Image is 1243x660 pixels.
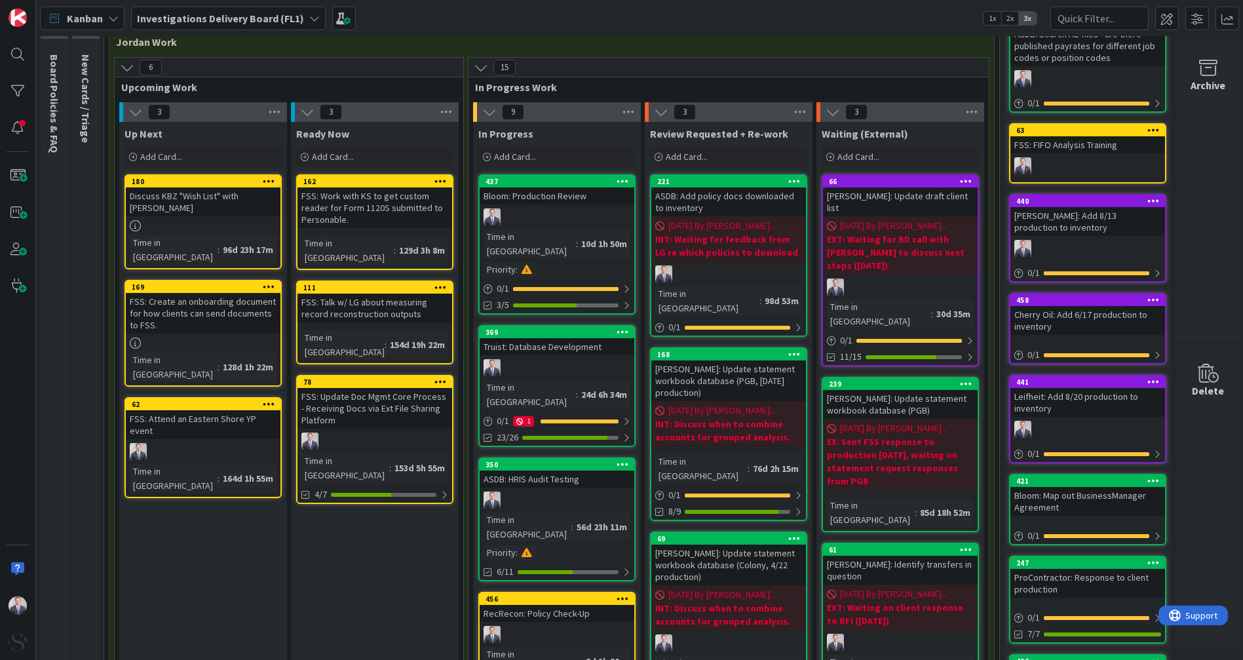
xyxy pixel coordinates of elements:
span: Ready Now [296,127,349,140]
div: [PERSON_NAME]: Update statement workbook database (PGB, [DATE] production) [651,360,806,401]
span: 0 / 1 [1027,611,1040,625]
div: 369Truist: Database Development [480,326,634,355]
div: 30d 35m [933,307,974,321]
img: Visit kanbanzone.com [9,9,27,27]
a: 421Bloom: Map out BusinessManager Agreement0/1 [1009,474,1166,545]
div: 66[PERSON_NAME]: Update draft client list [823,176,978,216]
img: JC [484,626,501,643]
div: 221 [651,176,806,187]
div: ProContractor: Response to client production [1010,569,1165,598]
div: Time in [GEOGRAPHIC_DATA] [484,380,576,409]
span: 1x [984,12,1001,25]
img: JC [301,433,318,450]
span: In Progress Work [475,81,972,94]
div: ASDB: Search AZ files - are there published payrates for different job codes or position codes [1010,26,1165,66]
span: 23/26 [497,431,518,444]
div: 162FSS: Work with KS to get custom reader for Form 1120S submitted to Personable. [297,176,452,228]
span: [DATE] By [PERSON_NAME]... [840,219,947,233]
div: 96d 23h 17m [220,243,277,257]
div: 169 [126,281,280,293]
div: 0/1 [1010,347,1165,363]
div: Time in [GEOGRAPHIC_DATA] [484,229,576,258]
b: INT: Discuss when to combine accounts for grouped analysis. [655,602,802,628]
img: JC [827,279,844,296]
div: JC [480,626,634,643]
div: 221 [657,177,806,186]
span: 3 [845,104,868,120]
div: 247 [1010,557,1165,569]
div: 350 [486,460,634,469]
span: : [218,471,220,486]
span: 0 / 1 [1027,529,1040,543]
div: 153d 5h 55m [391,461,448,475]
div: JC [480,492,634,509]
div: 0/11 [480,413,634,429]
span: 4/7 [315,488,327,501]
img: JC [484,359,501,376]
div: 221ASDB: Add policy docs downloaded to inventory [651,176,806,216]
div: 63 [1016,126,1165,135]
a: ASDB: Search AZ files - are there published payrates for different job codes or position codesJC0/1 [1009,12,1166,113]
span: : [218,243,220,257]
span: : [576,237,578,251]
div: 78 [297,376,452,388]
span: 0 / 1 [1027,348,1040,362]
div: FSS: Work with KS to get custom reader for Form 1120S submitted to Personable. [297,187,452,228]
div: 441 [1016,378,1165,387]
div: 239 [823,378,978,390]
div: Truist: Database Development [480,338,634,355]
span: [DATE] By [PERSON_NAME]... [840,587,947,601]
div: [PERSON_NAME]: Update statement workbook database (Colony, 4/22 production) [651,545,806,585]
a: 169FSS: Create an onboarding document for how clients can send documents to FSS.Time in [GEOGRAPH... [124,280,282,387]
span: : [385,338,387,352]
div: 421 [1016,476,1165,486]
a: 350ASDB: HRIS Audit TestingJCTime in [GEOGRAPHIC_DATA]:56d 23h 11mPriority:6/11 [478,457,636,581]
span: New Cards / Triage [79,54,92,143]
div: 169FSS: Create an onboarding document for how clients can send documents to FSS. [126,281,280,334]
img: JC [1014,240,1031,257]
div: [PERSON_NAME]: Update statement workbook database (PGB) [823,390,978,419]
div: 10d 1h 50m [578,237,630,251]
div: 66 [823,176,978,187]
div: Time in [GEOGRAPHIC_DATA] [827,498,915,527]
a: 239[PERSON_NAME]: Update statement workbook database (PGB)[DATE] By [PERSON_NAME]...EX: Sent FSS ... [822,377,979,532]
a: 66[PERSON_NAME]: Update draft client list[DATE] By [PERSON_NAME]...EXT: Waiting for BD call with ... [822,174,979,366]
a: 62FSS: Attend an Eastern Shore YP eventJCTime in [GEOGRAPHIC_DATA]:164d 1h 55m [124,397,282,498]
img: JC [484,492,501,509]
div: Time in [GEOGRAPHIC_DATA] [484,513,571,541]
div: 76d 2h 15m [750,461,802,476]
img: JC [827,634,844,651]
b: Investigations Delivery Board (FL1) [137,12,304,25]
img: JC [1014,157,1031,174]
img: JC [655,634,672,651]
div: 69 [651,533,806,545]
b: EX: Sent FSS response to production [DATE], waiting on statement request responses from PGB [827,435,974,488]
div: 440 [1010,195,1165,207]
div: 350 [480,459,634,471]
span: 0 / 1 [497,282,509,296]
span: 0 / 1 [1027,447,1040,461]
a: 78FSS: Update Doc Mgmt Core Process - Receiving Docs via Ext File Sharing PlatformJCTime in [GEOG... [296,375,453,504]
div: Bloom: Map out BusinessManager Agreement [1010,487,1165,516]
div: Cherry Oil: Add 6/17 production to inventory [1010,306,1165,335]
div: 66 [829,177,978,186]
span: Support [28,2,60,18]
span: Review Requested + Re-work [650,127,788,140]
div: 458 [1016,296,1165,305]
div: FSS: Create an onboarding document for how clients can send documents to FSS. [126,293,280,334]
div: 458Cherry Oil: Add 6/17 production to inventory [1010,294,1165,335]
div: 437 [480,176,634,187]
img: JC [130,443,147,460]
span: 2x [1001,12,1019,25]
span: 11/15 [840,350,862,364]
span: Add Card... [837,151,879,163]
a: 111FSS: Talk w/ LG about measuring record reconstruction outputsTime in [GEOGRAPHIC_DATA]:154d 19... [296,281,453,364]
div: 168[PERSON_NAME]: Update statement workbook database (PGB, [DATE] production) [651,349,806,401]
div: 440[PERSON_NAME]: Add 8/13 production to inventory [1010,195,1165,236]
span: Add Card... [140,151,182,163]
div: 85d 18h 52m [917,505,974,520]
span: : [516,545,518,560]
div: JC [651,265,806,282]
div: 129d 3h 8m [396,243,448,258]
div: 421Bloom: Map out BusinessManager Agreement [1010,475,1165,516]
